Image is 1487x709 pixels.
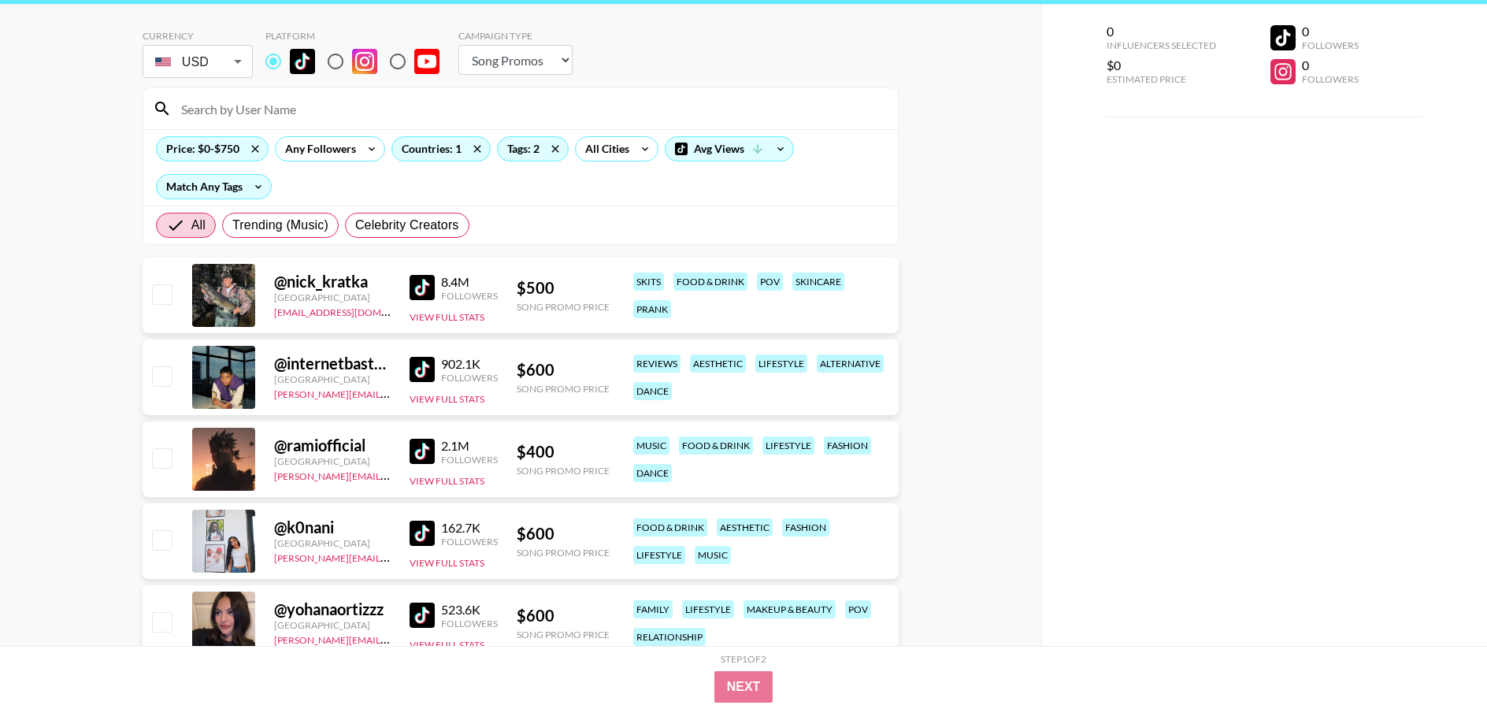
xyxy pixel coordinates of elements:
div: dance [633,382,672,400]
a: [PERSON_NAME][EMAIL_ADDRESS][PERSON_NAME][DOMAIN_NAME] [274,631,582,646]
div: Followers [441,372,498,384]
button: Next [714,671,773,703]
div: $ 400 [517,442,610,462]
button: View Full Stats [410,393,484,405]
div: Platform [265,30,452,42]
img: TikTok [410,521,435,546]
img: YouTube [414,49,439,74]
div: @ ramiofficial [274,436,391,455]
span: Trending (Music) [232,216,328,235]
div: makeup & beauty [743,600,836,618]
div: lifestyle [755,354,807,373]
div: fashion [824,436,871,455]
span: All [191,216,206,235]
div: 0 [1302,58,1359,73]
button: View Full Stats [410,475,484,487]
div: prank [633,300,671,318]
div: Step 1 of 2 [721,653,766,665]
img: TikTok [290,49,315,74]
div: USD [146,48,250,76]
a: [PERSON_NAME][EMAIL_ADDRESS][DOMAIN_NAME] [274,549,507,564]
div: skincare [792,273,844,291]
a: [PERSON_NAME][EMAIL_ADDRESS][DOMAIN_NAME] [274,467,507,482]
div: Campaign Type [458,30,573,42]
div: Song Promo Price [517,547,610,559]
div: lifestyle [633,546,685,564]
img: Instagram [352,49,377,74]
div: Followers [1302,73,1359,85]
div: 162.7K [441,520,498,536]
img: TikTok [410,357,435,382]
div: Avg Views [666,137,793,161]
div: 0 [1107,24,1216,39]
div: [GEOGRAPHIC_DATA] [274,455,391,467]
input: Search by User Name [172,96,888,121]
div: Countries: 1 [392,137,490,161]
div: Song Promo Price [517,301,610,313]
div: food & drink [679,436,753,455]
img: TikTok [410,603,435,628]
button: View Full Stats [410,311,484,323]
div: music [633,436,669,455]
div: food & drink [633,518,707,536]
div: [GEOGRAPHIC_DATA] [274,291,391,303]
div: $ 600 [517,606,610,625]
div: relationship [633,628,706,646]
div: $ 500 [517,278,610,298]
div: [GEOGRAPHIC_DATA] [274,537,391,549]
div: @ k0nani [274,518,391,537]
div: [GEOGRAPHIC_DATA] [274,373,391,385]
div: lifestyle [682,600,734,618]
div: Followers [441,290,498,302]
button: View Full Stats [410,557,484,569]
button: View Full Stats [410,639,484,651]
div: Tags: 2 [498,137,568,161]
div: Song Promo Price [517,629,610,640]
div: Match Any Tags [157,175,271,199]
div: aesthetic [690,354,746,373]
div: 0 [1302,24,1359,39]
div: Followers [441,618,498,629]
div: Estimated Price [1107,73,1216,85]
div: lifestyle [762,436,814,455]
iframe: Drift Widget Chat Controller [1408,630,1468,690]
div: @ yohanaortizzz [274,599,391,619]
div: reviews [633,354,680,373]
div: $0 [1107,58,1216,73]
div: 2.1M [441,438,498,454]
div: aesthetic [717,518,773,536]
div: Influencers Selected [1107,39,1216,51]
div: family [633,600,673,618]
div: 523.6K [441,602,498,618]
div: alternative [817,354,884,373]
div: 8.4M [441,274,498,290]
div: Song Promo Price [517,383,610,395]
a: [EMAIL_ADDRESS][DOMAIN_NAME] [274,303,432,318]
div: Followers [441,454,498,466]
div: @ internetbastard [274,354,391,373]
div: $ 600 [517,524,610,544]
div: pov [757,273,783,291]
img: TikTok [410,439,435,464]
div: Price: $0-$750 [157,137,268,161]
div: Followers [1302,39,1359,51]
span: Celebrity Creators [355,216,459,235]
div: @ nick_kratka [274,272,391,291]
div: All Cities [576,137,632,161]
div: dance [633,464,672,482]
div: pov [845,600,871,618]
div: $ 600 [517,360,610,380]
div: Followers [441,536,498,548]
div: Any Followers [276,137,359,161]
div: food & drink [673,273,747,291]
div: fashion [782,518,829,536]
div: skits [633,273,664,291]
div: Currency [143,30,253,42]
img: TikTok [410,275,435,300]
div: music [695,546,731,564]
div: 902.1K [441,356,498,372]
div: Song Promo Price [517,465,610,477]
div: [GEOGRAPHIC_DATA] [274,619,391,631]
a: [PERSON_NAME][EMAIL_ADDRESS][DOMAIN_NAME] [274,385,507,400]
